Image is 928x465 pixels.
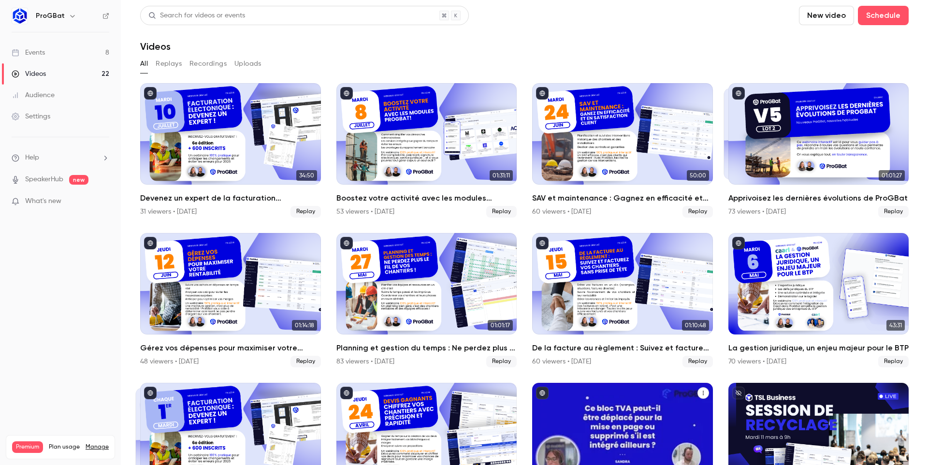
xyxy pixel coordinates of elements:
a: 01:10:48De la facture au règlement : Suivez et facturez vos chantiers sans prise de tête60 viewer... [532,233,713,367]
span: 01:10:48 [682,320,709,331]
span: Replay [682,356,713,367]
div: 83 viewers • [DATE] [336,357,394,366]
button: published [144,387,157,399]
li: Gérez vos dépenses pour maximiser votre rentabilité [140,233,321,367]
button: Recordings [189,56,227,72]
div: 70 viewers • [DATE] [728,357,786,366]
h2: Apprivoisez les dernières évolutions de ProGBat [728,192,909,204]
span: 34:50 [296,170,317,181]
div: 31 viewers • [DATE] [140,207,197,217]
div: Search for videos or events [148,11,245,21]
span: Replay [290,356,321,367]
button: published [144,237,157,249]
button: published [732,237,745,249]
h2: Gérez vos dépenses pour maximiser votre rentabilité [140,342,321,354]
div: 73 viewers • [DATE] [728,207,786,217]
button: published [536,387,549,399]
li: help-dropdown-opener [12,153,109,163]
span: Replay [682,206,713,218]
li: Boostez votre activité avec les modules ProGBat ! [336,83,517,218]
button: published [536,237,549,249]
span: 01:14:18 [292,320,317,331]
li: Apprivoisez les dernières évolutions de ProGBat [728,83,909,218]
div: Audience [12,90,55,100]
button: All [140,56,148,72]
div: Videos [12,69,46,79]
a: 43:31La gestion juridique, un enjeu majeur pour le BTP70 viewers • [DATE]Replay [728,233,909,367]
button: unpublished [732,387,745,399]
li: De la facture au règlement : Suivez et facturez vos chantiers sans prise de tête [532,233,713,367]
div: Settings [12,112,50,121]
h6: ProGBat [36,11,65,21]
a: 01:01:17Planning et gestion du temps : Ne perdez plus le fil de vos chantiers !83 viewers • [DATE... [336,233,517,367]
span: Replay [290,206,321,218]
a: 01:01:2701:01:27Apprivoisez les dernières évolutions de ProGBat73 viewers • [DATE]Replay [728,83,909,218]
li: SAV et maintenance : Gagnez en efficacité et en satisfaction client [532,83,713,218]
button: published [340,387,353,399]
button: published [536,87,549,100]
div: 53 viewers • [DATE] [336,207,394,217]
button: published [732,87,745,100]
span: Replay [486,356,517,367]
a: 01:31:11Boostez votre activité avec les modules ProGBat !53 viewers • [DATE]Replay [336,83,517,218]
h2: La gestion juridique, un enjeu majeur pour le BTP [728,342,909,354]
span: 01:01:27 [879,170,905,181]
button: Schedule [858,6,909,25]
span: Plan usage [49,443,80,451]
span: Help [25,153,39,163]
a: 01:14:18Gérez vos dépenses pour maximiser votre rentabilité48 viewers • [DATE]Replay [140,233,321,367]
button: Replays [156,56,182,72]
span: Replay [486,206,517,218]
div: 60 viewers • [DATE] [532,357,591,366]
button: published [340,87,353,100]
a: 50:00SAV et maintenance : Gagnez en efficacité et en satisfaction client60 viewers • [DATE]Replay [532,83,713,218]
span: new [69,175,88,185]
a: 34:50Devenez un expert de la facturation électronique 🚀31 viewers • [DATE]Replay [140,83,321,218]
h2: SAV et maintenance : Gagnez en efficacité et en satisfaction client [532,192,713,204]
div: 48 viewers • [DATE] [140,357,199,366]
span: Replay [878,206,909,218]
button: published [144,87,157,100]
h2: Devenez un expert de la facturation électronique 🚀 [140,192,321,204]
h2: Boostez votre activité avec les modules ProGBat ! [336,192,517,204]
li: Planning et gestion du temps : Ne perdez plus le fil de vos chantiers ! [336,233,517,367]
button: published [340,237,353,249]
span: 01:01:17 [488,320,513,331]
a: SpeakerHub [25,174,63,185]
h2: De la facture au règlement : Suivez et facturez vos chantiers sans prise de tête [532,342,713,354]
li: Devenez un expert de la facturation électronique 🚀 [140,83,321,218]
li: La gestion juridique, un enjeu majeur pour le BTP [728,233,909,367]
span: 01:31:11 [490,170,513,181]
a: Manage [86,443,109,451]
div: Events [12,48,45,58]
span: Replay [878,356,909,367]
span: 43:31 [886,320,905,331]
span: 50:00 [687,170,709,181]
div: 60 viewers • [DATE] [532,207,591,217]
span: What's new [25,196,61,206]
h1: Videos [140,41,171,52]
img: ProGBat [12,8,28,24]
span: Premium [12,441,43,453]
button: New video [799,6,854,25]
section: Videos [140,6,909,459]
h2: Planning et gestion du temps : Ne perdez plus le fil de vos chantiers ! [336,342,517,354]
button: Uploads [234,56,261,72]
